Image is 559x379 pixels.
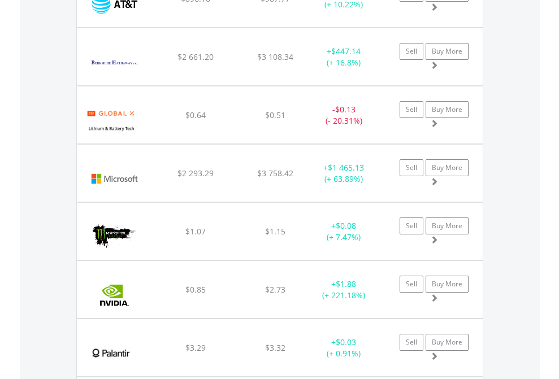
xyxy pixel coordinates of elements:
[426,276,469,293] a: Buy More
[83,42,146,82] img: EQU.US.BRKB.png
[309,104,379,127] div: - (- 20.31%)
[309,46,379,68] div: + (+ 16.8%)
[257,51,293,62] span: $3 108.34
[426,43,469,60] a: Buy More
[309,337,379,359] div: + (+ 0.91%)
[177,51,214,62] span: $2 661.20
[336,337,356,347] span: $0.03
[309,278,379,301] div: + (+ 221.18%)
[83,101,140,141] img: EQU.US.LIT.png
[426,159,469,176] a: Buy More
[185,110,206,120] span: $0.64
[400,334,423,351] a: Sell
[309,162,379,185] div: + (+ 63.89%)
[400,276,423,293] a: Sell
[83,275,146,315] img: EQU.US.NVDA.png
[400,43,423,60] a: Sell
[336,220,356,231] span: $0.08
[83,217,146,257] img: EQU.US.MNST.png
[185,226,206,237] span: $1.07
[426,217,469,234] a: Buy More
[400,101,423,118] a: Sell
[265,342,285,353] span: $3.32
[257,168,293,178] span: $3 758.42
[83,333,140,373] img: EQU.US.PLTR.png
[177,168,214,178] span: $2 293.29
[426,101,469,118] a: Buy More
[400,217,423,234] a: Sell
[331,46,361,56] span: $447.14
[83,159,146,199] img: EQU.US.MSFT.png
[335,104,356,115] span: $0.13
[265,110,285,120] span: $0.51
[328,162,364,173] span: $1 465.13
[185,284,206,295] span: $0.85
[265,284,285,295] span: $2.73
[400,159,423,176] a: Sell
[426,334,469,351] a: Buy More
[336,278,356,289] span: $1.88
[309,220,379,243] div: + (+ 7.47%)
[265,226,285,237] span: $1.15
[185,342,206,353] span: $3.29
